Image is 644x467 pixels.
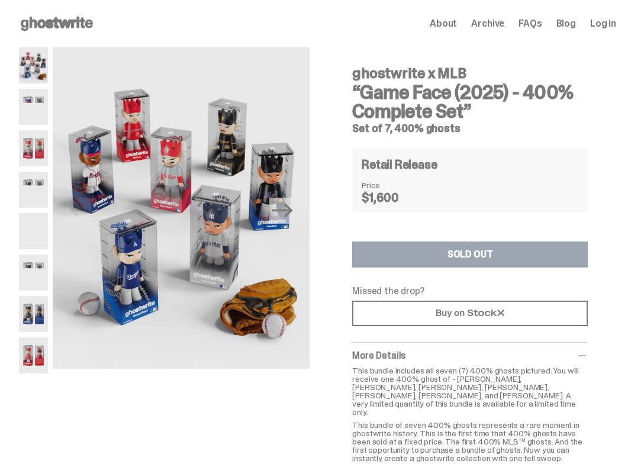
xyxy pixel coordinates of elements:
a: About [430,19,457,28]
a: Archive [471,19,504,28]
dd: $1,600 [362,192,421,204]
img: 07-ghostwrite-mlb-game-face-complete-set-juan-soto.png [19,296,48,332]
h4: ghostwrite x MLB [352,66,588,80]
img: 03-ghostwrite-mlb-game-face-complete-set-bryce-harper.png [19,130,48,166]
h4: Retail Release [362,159,437,170]
img: 06-ghostwrite-mlb-game-face-complete-set-paul-skenes.png [19,255,48,291]
img: 02-ghostwrite-mlb-game-face-complete-set-ronald-acuna-jr.png [19,89,48,125]
p: This bundle of seven 400% ghosts represents a rare moment in ghostwrite history. This is the firs... [352,421,588,462]
h3: “Game Face (2025) - 400% Complete Set” [352,83,588,121]
p: Missed the drop? [352,286,588,296]
button: SOLD OUT [352,241,588,268]
h5: Set of 7, 400% ghosts [352,123,588,134]
span: More Details [352,349,405,362]
img: 05-ghostwrite-mlb-game-face-complete-set-shohei-ohtani.png [19,213,48,249]
a: Blog [556,19,576,28]
img: 08-ghostwrite-mlb-game-face-complete-set-mike-trout.png [19,337,48,373]
img: 04-ghostwrite-mlb-game-face-complete-set-aaron-judge.png [19,172,48,208]
a: FAQs [519,19,542,28]
img: 01-ghostwrite-mlb-game-face-complete-set.png [53,47,310,369]
dt: Price [362,181,421,189]
p: This bundle includes all seven (7) 400% ghosts pictured. You will receive one 400% ghost of - [PE... [352,366,588,416]
img: 01-ghostwrite-mlb-game-face-complete-set.png [19,47,48,83]
div: SOLD OUT [447,250,493,259]
a: Log in [590,19,616,28]
button: Next [269,198,295,224]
